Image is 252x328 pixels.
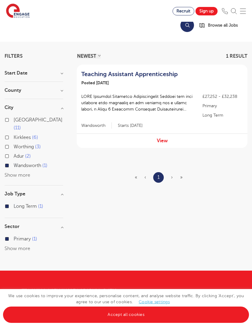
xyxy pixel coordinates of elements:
[180,175,183,180] span: »
[5,88,63,93] h3: County
[25,153,31,159] span: 2
[14,135,18,139] input: Kirklees 6
[202,112,243,118] p: Long Term
[199,22,243,29] a: Browse all Jobs
[14,163,18,167] input: Wandsworth 1
[42,163,47,168] span: 1
[5,105,63,110] h3: City
[6,4,30,19] img: Engage Education
[14,204,37,209] span: Long Term
[157,138,168,143] a: View
[5,191,63,196] h3: Job Type
[144,175,146,180] span: ‹
[14,117,63,123] span: [GEOGRAPHIC_DATA]
[81,93,196,112] p: LORE Ipsumdol Sitametco Adipiscingelit Seddoei tem inci utlabore etdo magnaaliq en adm veniamq no...
[14,144,34,150] span: Worthing
[5,71,63,76] h3: Start Date
[173,7,194,15] a: Recruit
[5,172,30,178] button: Show more
[5,246,30,251] button: Show more
[3,307,249,323] a: Accept all cookies
[35,144,41,150] span: 3
[22,288,117,294] a: Teaching Agency [GEOGRAPHIC_DATA]
[5,54,23,59] span: Filters
[3,294,249,317] span: We use cookies to improve your experience, personalise content, and analyse website traffic. By c...
[14,144,18,148] input: Worthing 3
[139,300,170,304] a: Cookie settings
[14,135,31,140] span: Kirklees
[81,80,109,85] span: Posted [DATE]
[32,135,38,140] span: 6
[208,22,238,29] span: Browse all Jobs
[180,18,194,32] button: Search
[195,7,218,15] a: Sign up
[171,175,173,180] span: ›
[157,173,160,181] a: 1
[202,93,243,100] p: £27,252 - £32,238
[231,8,237,14] img: Search
[81,71,195,78] a: Teaching Assistant Apprenticeship
[14,117,18,121] input: [GEOGRAPHIC_DATA] 11
[176,9,190,13] span: Recruit
[226,53,247,59] span: 1 result
[38,204,43,209] span: 1
[14,236,31,242] span: Primary
[222,8,228,14] img: Phone
[14,153,18,157] input: Adur 2
[32,236,37,242] span: 1
[14,125,21,130] span: 11
[5,224,63,229] h3: Sector
[14,236,18,240] input: Primary 1
[240,8,246,14] img: Mobile Menu
[14,153,24,159] span: Adur
[14,163,41,168] span: Wandsworth
[14,204,18,207] input: Long Term 1
[135,175,137,180] span: «
[202,103,243,109] p: Primary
